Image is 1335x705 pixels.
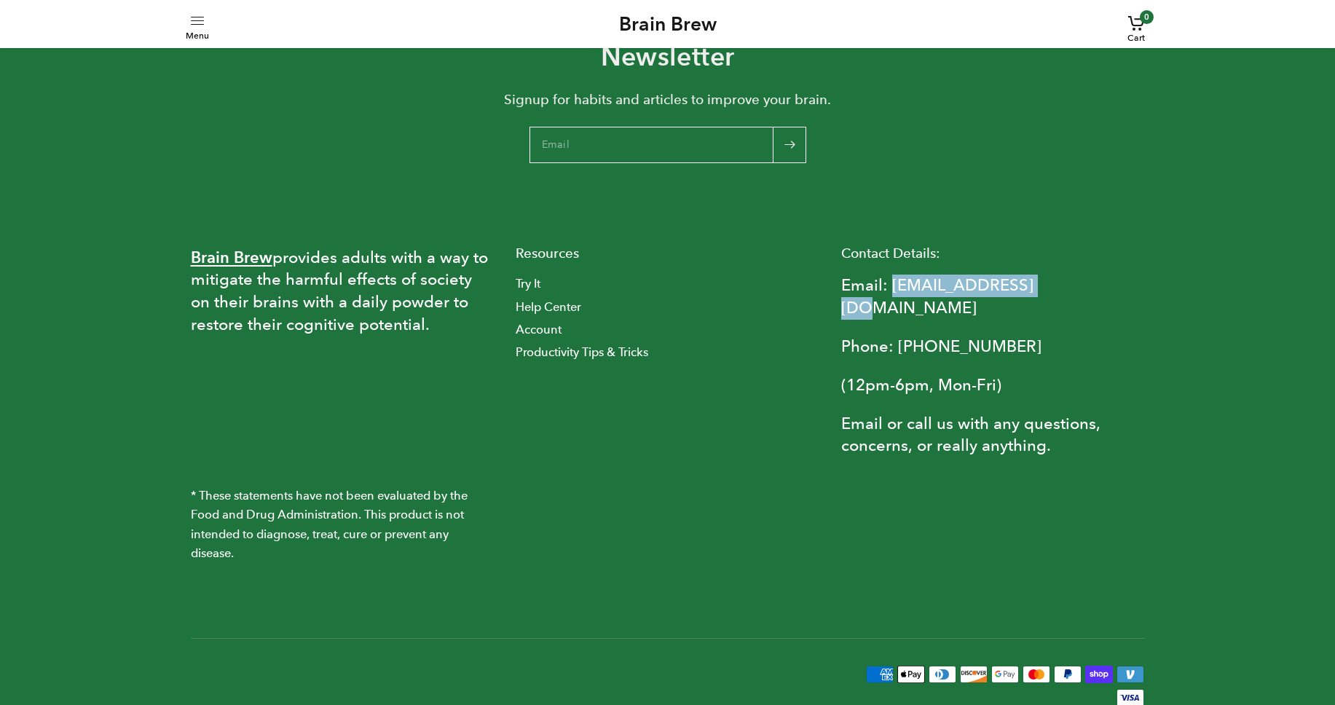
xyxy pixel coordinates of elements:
[773,127,806,162] button: Enter your email
[841,336,1145,358] p: Phone: [PHONE_NUMBER]
[1140,10,1154,24] span: 0
[202,41,1134,73] h3: Newsletter
[619,15,717,34] a: Brain Brew
[516,299,581,315] a: Help Center
[191,487,495,564] p: * These statements have not been evaluated by the Food and Drug Administration. This product is n...
[841,275,1145,320] p: Email: [EMAIL_ADDRESS][DOMAIN_NAME]
[529,127,806,163] input: xxx@xxx.xxx
[841,413,1145,458] p: Email or call us with any questions, concerns, or really anything.
[191,247,495,336] p: provides adults with a way to mitigate the harmful effects of society on their brains with a dail...
[191,248,272,267] a: Brain Brew
[516,247,819,261] button: Resources
[516,322,562,337] a: Account
[202,89,1134,111] p: Signup for habits and articles to improve your brain.
[841,247,1145,261] div: Contact Details:
[516,276,540,291] a: Try It
[186,29,209,43] p: Menu
[516,344,648,360] a: Productivity Tips & Tricks
[841,374,1145,397] p: (12pm-6pm, Mon-Fri)
[1127,31,1145,45] p: Cart
[180,4,215,45] summary: Menu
